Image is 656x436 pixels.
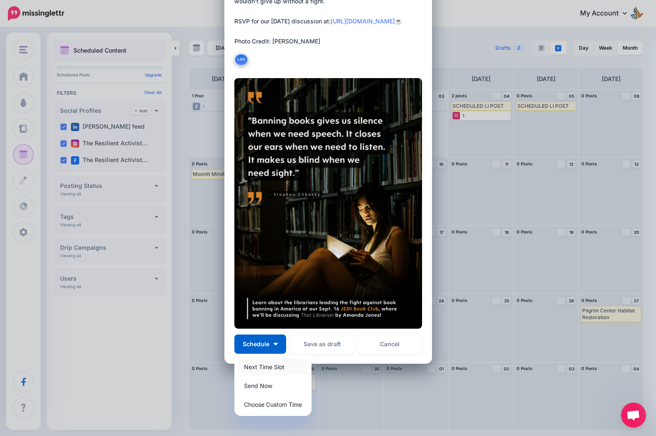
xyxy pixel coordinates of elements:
a: Cancel [358,335,422,354]
img: 21OXKEY32P6ZI8U5EDH2CKVB1RA3C7NW.png [234,78,422,329]
a: Send Now [238,378,308,394]
a: Next Time Slot [238,359,308,375]
button: Schedule [234,335,286,354]
span: Schedule [243,341,269,347]
a: Choose Custom Time [238,396,308,413]
button: Save as draft [290,335,354,354]
img: arrow-down-white.png [274,343,278,345]
button: Link [234,53,248,66]
div: Schedule [234,355,312,416]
